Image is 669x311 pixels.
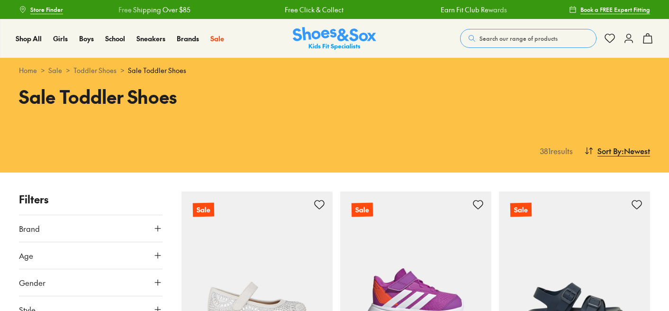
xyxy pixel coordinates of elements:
span: Brand [19,223,40,234]
a: Sneakers [136,34,165,44]
span: Boys [79,34,94,43]
a: Book a FREE Expert Fitting [569,1,650,18]
h1: Sale Toddler Shoes [19,83,323,110]
a: Boys [79,34,94,44]
p: Sale [193,203,214,217]
span: Search our range of products [479,34,558,43]
span: Gender [19,277,45,288]
span: Store Finder [30,5,63,14]
a: Free Click & Collect [284,5,343,15]
button: Brand [19,215,163,242]
span: : Newest [622,145,650,156]
span: Book a FREE Expert Fitting [580,5,650,14]
span: School [105,34,125,43]
a: Brands [177,34,199,44]
a: Free Shipping Over $85 [118,5,190,15]
span: Brands [177,34,199,43]
button: Gender [19,269,163,296]
p: 381 results [536,145,573,156]
button: Search our range of products [460,29,597,48]
a: Earn Fit Club Rewards [440,5,506,15]
span: Shop All [16,34,42,43]
a: Sale [210,34,224,44]
a: Girls [53,34,68,44]
a: Store Finder [19,1,63,18]
button: Sort By:Newest [584,140,650,161]
span: Sneakers [136,34,165,43]
button: Age [19,242,163,269]
div: > > > [19,65,650,75]
a: Shoes & Sox [293,27,376,50]
a: School [105,34,125,44]
span: Sale [210,34,224,43]
img: SNS_Logo_Responsive.svg [293,27,376,50]
a: Shop All [16,34,42,44]
p: Filters [19,192,163,207]
span: Girls [53,34,68,43]
a: Toddler Shoes [73,65,117,75]
a: Sale [48,65,62,75]
p: Sale [510,203,532,217]
a: Home [19,65,37,75]
p: Sale [352,203,373,217]
span: Sale Toddler Shoes [128,65,186,75]
span: Age [19,250,33,261]
span: Sort By [597,145,622,156]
